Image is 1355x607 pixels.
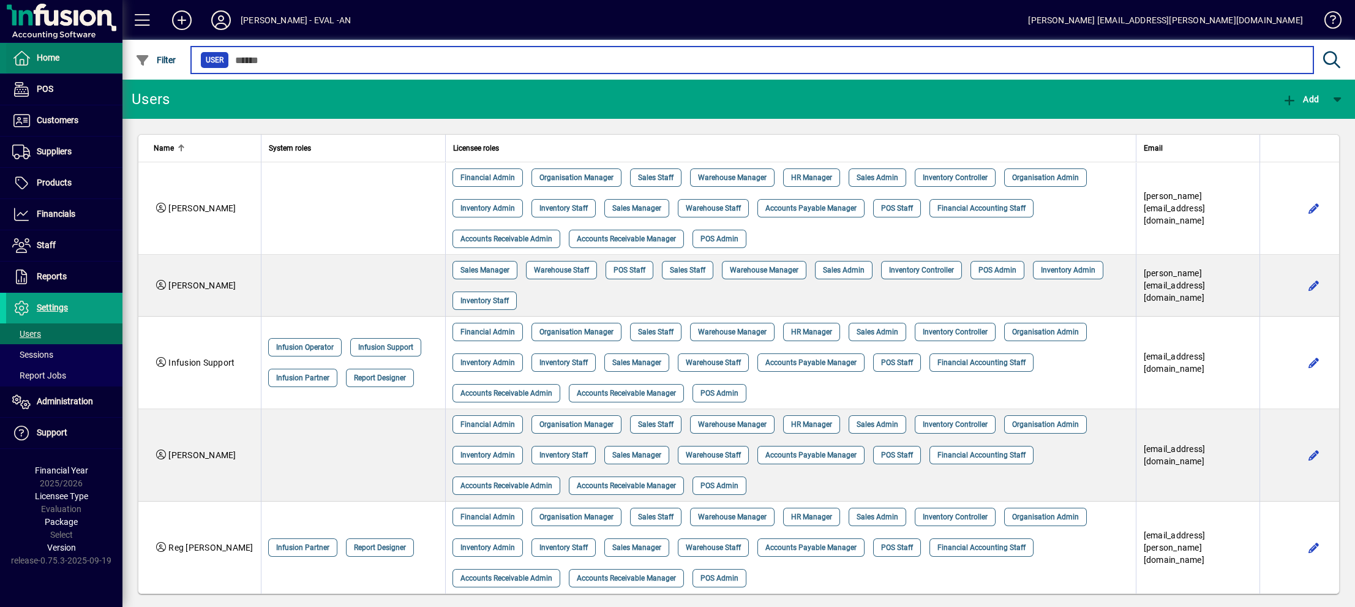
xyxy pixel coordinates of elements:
a: Financials [6,199,122,230]
span: POS Staff [881,202,913,214]
span: Inventory Admin [460,356,515,369]
span: Inventory Staff [539,449,588,461]
button: Filter [132,49,179,71]
span: Inventory Admin [460,449,515,461]
span: Inventory Admin [1041,264,1095,276]
span: Sales Admin [857,326,898,338]
a: Users [6,323,122,344]
span: Products [37,178,72,187]
span: Accounts Receivable Admin [460,572,552,584]
span: Organisation Admin [1012,418,1079,431]
span: Package [45,517,78,527]
span: Financial Admin [460,418,515,431]
span: System roles [269,141,311,155]
span: [PERSON_NAME][EMAIL_ADDRESS][DOMAIN_NAME] [1144,268,1206,303]
button: Edit [1304,353,1324,372]
span: Financial Accounting Staff [937,541,1026,554]
span: Inventory Admin [460,202,515,214]
button: Edit [1304,538,1324,557]
span: Inventory Controller [923,326,988,338]
span: Organisation Admin [1012,511,1079,523]
a: Support [6,418,122,448]
span: Warehouse Manager [730,264,798,276]
span: Accounts Receivable Admin [460,387,552,399]
span: [EMAIL_ADDRESS][DOMAIN_NAME] [1144,444,1206,466]
div: Users [132,89,184,109]
span: Financial Admin [460,172,515,184]
span: Users [12,329,41,339]
span: Infusion Support [168,358,235,368]
a: POS [6,74,122,105]
a: Staff [6,230,122,261]
span: Reg [PERSON_NAME] [168,543,253,552]
span: Name [154,141,174,155]
div: Name [154,141,253,155]
span: Sales Staff [638,511,674,523]
a: Customers [6,105,122,136]
button: Add [1279,88,1322,110]
span: Financial Accounting Staff [937,356,1026,369]
a: Sessions [6,344,122,365]
span: Sales Staff [670,264,705,276]
span: POS Staff [881,356,913,369]
span: Organisation Manager [539,511,614,523]
span: Organisation Manager [539,326,614,338]
span: Sales Staff [638,172,674,184]
span: User [206,54,223,66]
a: Products [6,168,122,198]
span: Suppliers [37,146,72,156]
span: Sales Staff [638,326,674,338]
span: Accounts Payable Manager [765,541,857,554]
span: Warehouse Manager [698,326,767,338]
span: Sales Admin [823,264,865,276]
span: Reports [37,271,67,281]
span: Sales Manager [612,449,661,461]
span: Accounts Payable Manager [765,449,857,461]
span: Sales Staff [638,418,674,431]
span: Sales Manager [460,264,509,276]
span: Email [1144,141,1163,155]
span: Warehouse Staff [534,264,589,276]
span: Inventory Controller [923,418,988,431]
span: Organisation Manager [539,418,614,431]
span: Accounts Receivable Manager [577,233,676,245]
a: Administration [6,386,122,417]
span: Warehouse Manager [698,418,767,431]
span: Home [37,53,59,62]
span: Filter [135,55,176,65]
span: Warehouse Staff [686,202,741,214]
span: Warehouse Staff [686,356,741,369]
button: Profile [201,9,241,31]
div: [PERSON_NAME] - EVAL -AN [241,10,351,30]
span: Accounts Payable Manager [765,202,857,214]
span: Add [1282,94,1319,104]
a: Reports [6,262,122,292]
span: POS Admin [700,572,738,584]
span: Warehouse Staff [686,541,741,554]
span: Sessions [12,350,53,360]
span: Accounts Receivable Manager [577,387,676,399]
span: HR Manager [791,511,832,523]
div: [PERSON_NAME] [EMAIL_ADDRESS][PERSON_NAME][DOMAIN_NAME] [1028,10,1303,30]
span: POS Admin [700,480,738,492]
span: [PERSON_NAME][EMAIL_ADDRESS][DOMAIN_NAME] [1144,191,1206,225]
a: Knowledge Base [1315,2,1340,42]
span: Support [37,428,67,437]
span: Warehouse Staff [686,449,741,461]
span: POS [37,84,53,94]
span: Financial Admin [460,511,515,523]
span: Inventory Controller [923,511,988,523]
span: Financials [37,209,75,219]
span: Report Designer [354,372,406,384]
span: Inventory Admin [460,541,515,554]
span: Sales Admin [857,511,898,523]
span: Sales Admin [857,172,898,184]
span: Infusion Partner [276,372,329,384]
span: Licensee roles [453,141,499,155]
span: Accounts Receivable Manager [577,480,676,492]
span: POS Admin [700,387,738,399]
span: POS Staff [881,449,913,461]
button: Edit [1304,445,1324,465]
span: Financial Admin [460,326,515,338]
span: Organisation Admin [1012,172,1079,184]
